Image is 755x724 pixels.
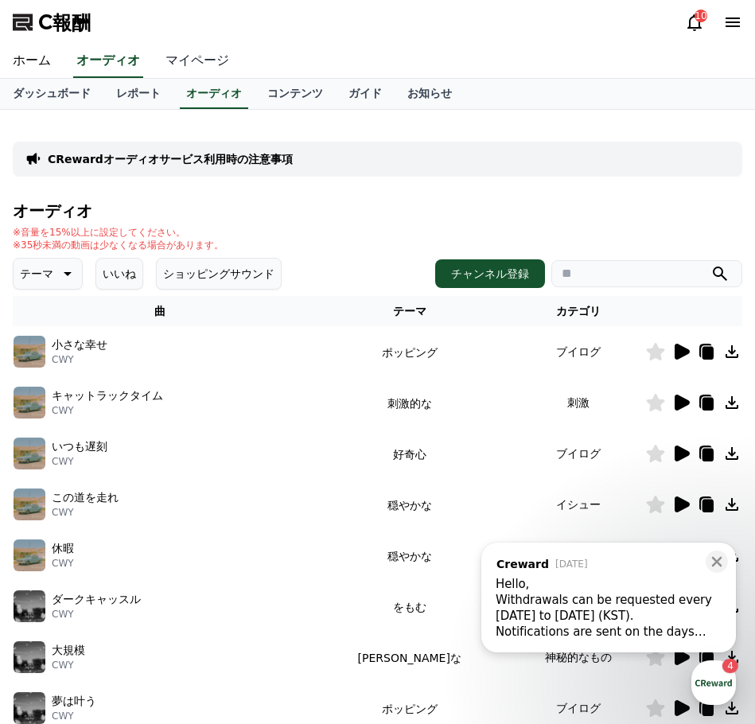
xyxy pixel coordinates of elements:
a: Home [5,504,105,544]
font: テーマ [20,267,53,280]
font: CWY [52,558,74,569]
span: Settings [235,528,274,541]
font: オーディオ [76,53,140,68]
font: CWY [52,456,74,467]
font: ブイログ [556,345,601,358]
a: Settings [205,504,306,544]
font: 刺激 [567,396,590,409]
font: ダッシュボード [13,87,91,99]
font: [PERSON_NAME]な [358,652,461,664]
font: ショッピングサウンド [163,267,274,280]
a: お知らせ [395,79,465,109]
button: ショッピングサウンド [156,258,282,290]
font: カテゴリ [556,305,601,317]
font: CWY [52,609,74,620]
font: 穏やかな [387,550,432,562]
font: チャンネル登録 [451,267,529,280]
font: ブイログ [556,447,601,460]
font: ダークキャッスル [52,593,141,605]
font: お知らせ [407,87,452,99]
font: CRewardオーディオサービス利用時の注意事項 [48,153,293,165]
font: をもむ [393,601,426,613]
span: Home [41,528,68,541]
a: ガイド [336,79,395,109]
img: 音楽 [14,539,45,571]
font: ポッピング [382,703,438,715]
font: マイページ [165,53,229,68]
span: Messages [132,529,179,542]
font: 刺激的な [387,397,432,410]
font: レポート [116,87,161,99]
img: 音楽 [14,336,45,368]
a: 10 [685,13,704,32]
font: テーマ [393,305,426,317]
font: キャットラックタイム [52,389,163,402]
font: 神秘的なもの [545,651,612,664]
font: 曲 [154,305,165,317]
font: この道を走れ [52,491,119,504]
font: 穏やかな [387,499,432,512]
img: 音楽 [14,590,45,622]
img: 音楽 [14,641,45,673]
font: CWY [52,710,74,722]
font: ※35秒未満の動画は少なくなる場合があります。 [13,239,224,251]
font: 好奇心 [393,448,426,461]
a: オーディオ [180,79,248,109]
font: コンテンツ [267,87,323,99]
a: C報酬 [13,10,91,35]
font: イシュー [556,498,601,511]
font: CWY [52,405,74,416]
button: いいね [95,258,143,290]
font: 10 [695,10,706,21]
a: CRewardオーディオサービス利用時の注意事項 [48,151,293,167]
font: ブイログ [556,702,601,714]
font: CWY [52,660,74,671]
a: コンテンツ [255,79,336,109]
font: いつも遅刻 [52,440,107,453]
font: 小さな幸せ [52,338,107,351]
a: マイページ [153,45,242,78]
img: 音楽 [14,387,45,418]
font: CWY [52,507,74,518]
font: ※音量を15%以上に設定してください。 [13,227,185,238]
font: 大規模 [52,644,85,656]
font: オーディオ [13,201,92,220]
img: 音楽 [14,438,45,469]
button: チャンネル登録 [435,259,545,288]
font: 夢は叶う [52,695,96,707]
font: ポッピング [382,346,438,359]
span: 4 [162,504,167,516]
img: 音楽 [14,489,45,520]
font: 休暇 [52,542,74,555]
button: テーマ [13,258,83,290]
font: いいね [103,267,136,280]
a: オーディオ [73,45,143,78]
a: 4Messages [105,504,205,544]
img: 音楽 [14,692,45,724]
font: C報酬 [38,11,91,33]
font: ホーム [13,53,51,68]
a: レポート [103,79,173,109]
font: ガイド [348,87,382,99]
font: オーディオ [186,87,242,99]
font: CWY [52,354,74,365]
